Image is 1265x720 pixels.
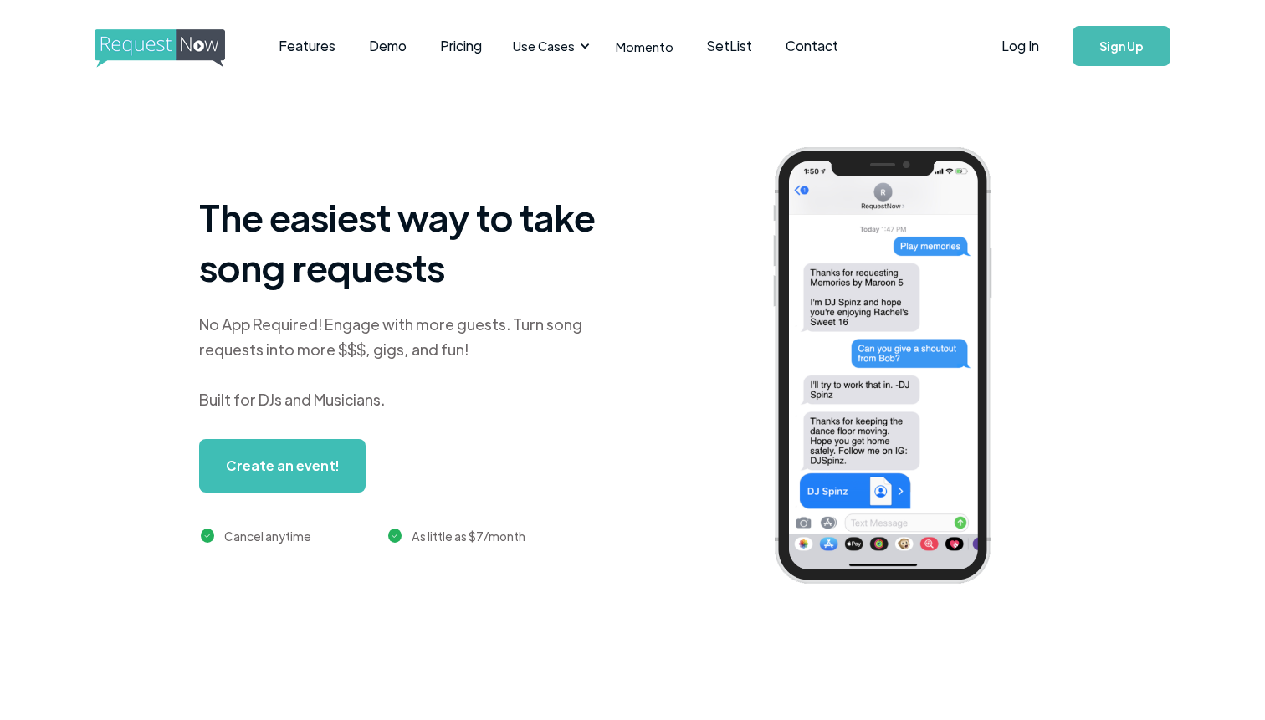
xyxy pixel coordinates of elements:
[423,20,499,72] a: Pricing
[199,439,366,493] a: Create an event!
[754,135,1037,601] img: iphone screenshot
[262,20,352,72] a: Features
[201,529,215,543] img: green checkmark
[769,20,855,72] a: Contact
[985,17,1056,75] a: Log In
[352,20,423,72] a: Demo
[412,526,525,546] div: As little as $7/month
[95,29,220,63] a: home
[1073,26,1170,66] a: Sign Up
[95,29,256,68] img: requestnow logo
[599,22,690,71] a: Momento
[513,37,575,55] div: Use Cases
[199,312,617,412] div: No App Required! Engage with more guests. Turn song requests into more $$$, gigs, and fun! Built ...
[199,191,617,292] h1: The easiest way to take song requests
[388,529,402,543] img: green checkmark
[224,526,311,546] div: Cancel anytime
[503,20,595,72] div: Use Cases
[690,20,769,72] a: SetList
